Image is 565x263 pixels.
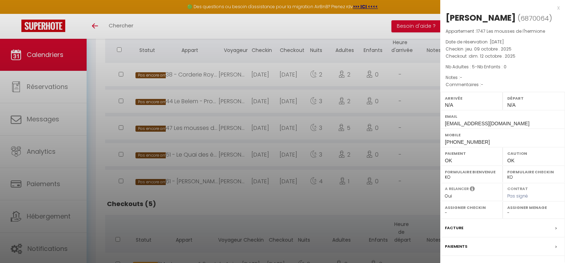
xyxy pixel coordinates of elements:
[446,46,560,53] p: Checkin :
[520,14,549,23] span: 6870064
[446,12,516,23] div: [PERSON_NAME]
[445,186,469,192] label: A relancer
[445,113,560,120] label: Email
[469,53,515,59] span: dim. 12 octobre . 2025
[518,13,552,23] span: ( )
[446,64,475,70] span: Nb Adultes : 5
[445,224,463,232] label: Facture
[445,131,560,138] label: Mobile
[507,168,560,175] label: Formulaire Checkin
[507,186,528,190] label: Contrat
[477,64,507,70] span: Nb Enfants : 0
[446,28,560,35] p: Appartement :
[445,204,498,211] label: Assigner Checkin
[507,158,514,163] span: OK
[440,4,560,12] div: x
[445,168,498,175] label: Formulaire Bienvenue
[507,95,560,102] label: Départ
[445,102,453,108] span: N/A
[445,243,467,250] label: Paiements
[476,28,545,34] span: 1747 Les mousses de l'hermione
[466,46,512,52] span: jeu. 09 octobre . 2025
[507,150,560,157] label: Caution
[445,158,452,163] span: OK
[446,38,560,46] p: Date de réservation :
[446,63,560,70] p: -
[470,186,475,194] i: Sélectionner OUI si vous souhaiter envoyer les séquences de messages post-checkout
[445,121,529,126] span: [EMAIL_ADDRESS][DOMAIN_NAME]
[490,39,504,45] span: [DATE]
[507,204,560,211] label: Assigner Menage
[507,193,528,199] span: Pas signé
[445,150,498,157] label: Paiement
[460,74,462,80] span: -
[446,81,560,88] p: Commentaires :
[446,53,560,60] p: Checkout :
[446,74,560,81] p: Notes :
[445,95,498,102] label: Arrivée
[507,102,515,108] span: N/A
[481,81,483,88] span: -
[445,139,490,145] span: [PHONE_NUMBER]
